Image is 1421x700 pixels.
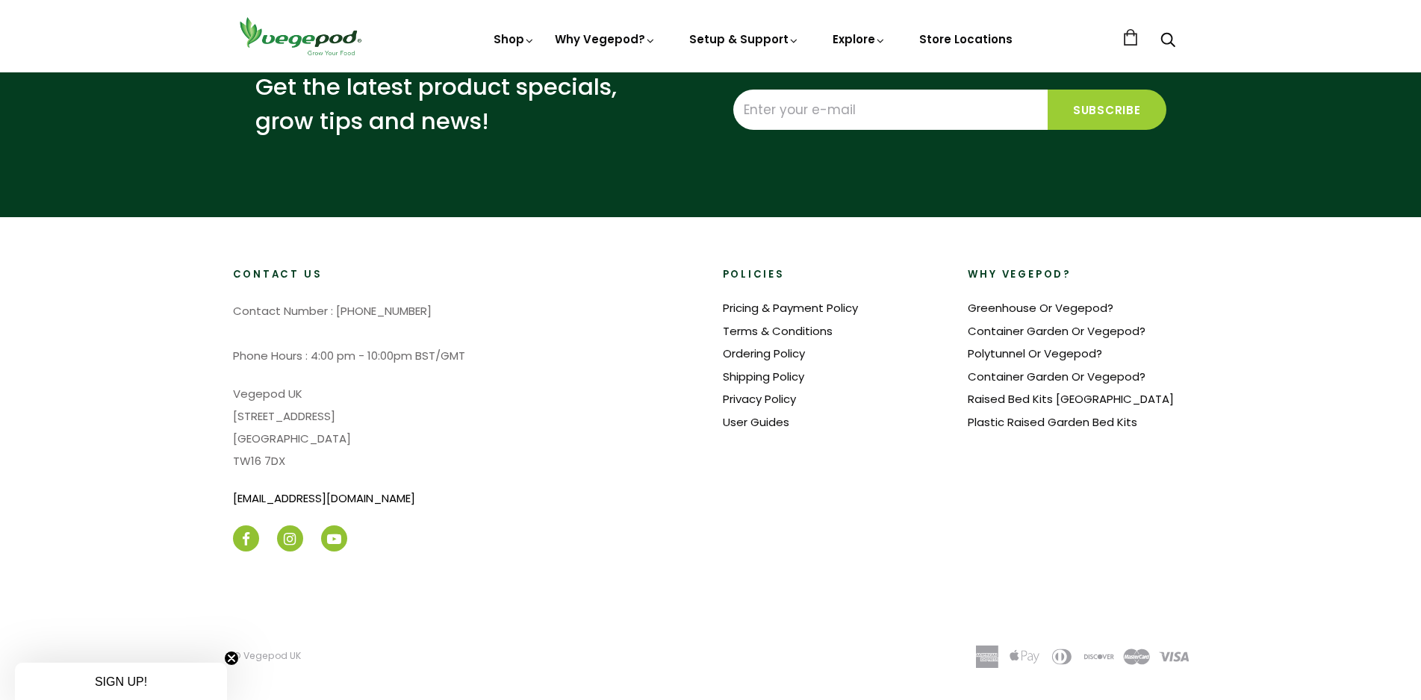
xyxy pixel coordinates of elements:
a: Raised Bed Kits [GEOGRAPHIC_DATA] [968,391,1174,407]
p: Get the latest product specials, grow tips and news! [255,69,629,139]
a: Privacy Policy [723,391,796,407]
p: Contact Number : [PHONE_NUMBER] Phone Hours : 4:00 pm - 10:00pm BST/GMT [233,300,699,367]
h2: Why Vegepod? [968,268,1189,282]
a: Container Garden Or Vegepod? [968,369,1145,384]
span: SIGN UP! [95,675,147,688]
a: Store Locations [919,31,1013,47]
a: [EMAIL_ADDRESS][DOMAIN_NAME] [233,490,415,506]
button: Close teaser [224,651,239,666]
a: Shop [494,31,535,47]
a: Pricing & Payment Policy [723,300,858,316]
a: User Guides [723,414,789,430]
h2: Contact Us [233,268,699,282]
a: Why Vegepod? [555,31,656,47]
input: Subscribe [1048,90,1166,130]
a: Terms & Conditions [723,323,833,339]
a: © Vegepod UK [233,649,301,663]
p: Vegepod UK [STREET_ADDRESS] [GEOGRAPHIC_DATA] TW16 7DX [233,383,699,472]
input: Enter your e-mail [733,90,1048,130]
a: Plastic Raised Garden Bed Kits [968,414,1137,430]
h2: Policies [723,268,944,282]
a: Container Garden Or Vegepod? [968,323,1145,339]
a: Greenhouse Or Vegepod? [968,300,1113,316]
div: SIGN UP!Close teaser [15,663,227,700]
a: Polytunnel Or Vegepod? [968,346,1102,361]
a: Explore [833,31,886,47]
a: Search [1160,34,1175,49]
a: Ordering Policy [723,346,805,361]
a: Shipping Policy [723,369,804,384]
img: Vegepod [233,15,367,57]
a: Setup & Support [689,31,800,47]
